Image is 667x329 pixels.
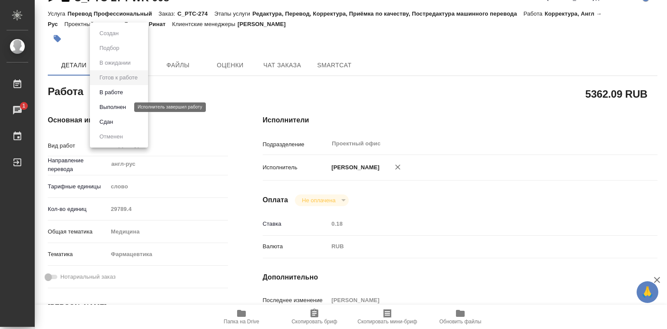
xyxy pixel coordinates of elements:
[97,73,140,82] button: Готов к работе
[97,29,121,38] button: Создан
[97,132,125,141] button: Отменен
[97,117,116,127] button: Сдан
[97,58,133,68] button: В ожидании
[97,88,125,97] button: В работе
[97,43,122,53] button: Подбор
[97,102,129,112] button: Выполнен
